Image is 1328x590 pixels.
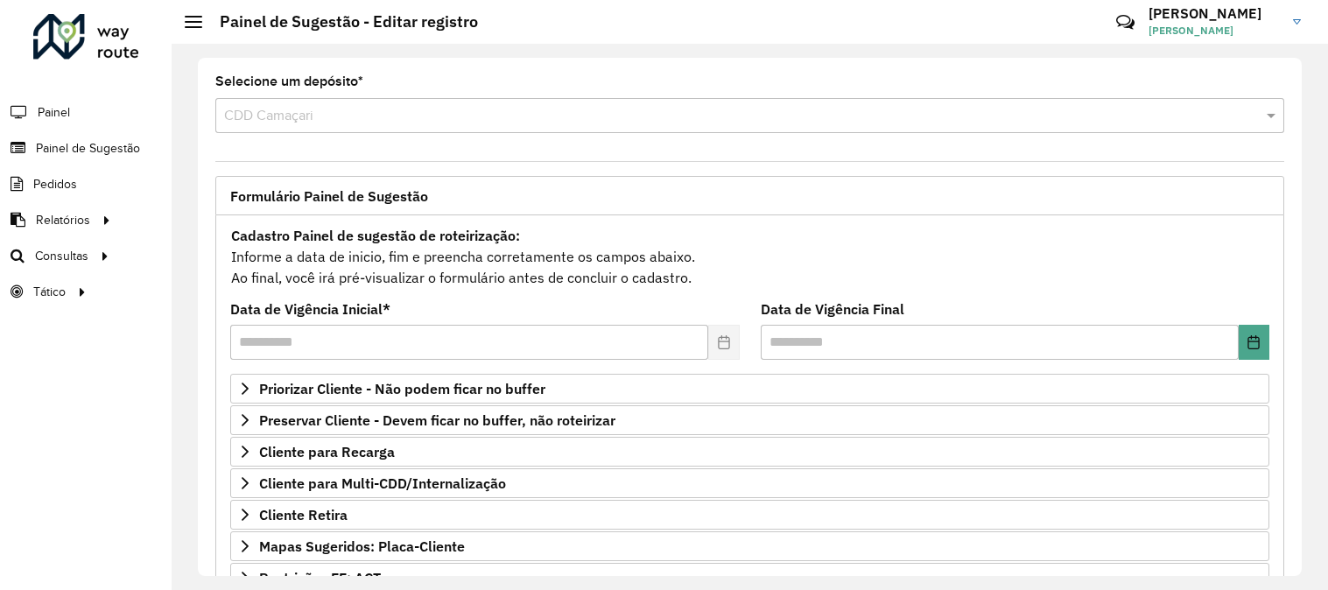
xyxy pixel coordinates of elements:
[259,508,348,522] span: Cliente Retira
[33,175,77,193] span: Pedidos
[230,437,1269,467] a: Cliente para Recarga
[259,539,465,553] span: Mapas Sugeridos: Placa-Cliente
[230,531,1269,561] a: Mapas Sugeridos: Placa-Cliente
[1107,4,1144,41] a: Contato Rápido
[35,247,88,265] span: Consultas
[761,299,904,320] label: Data de Vigência Final
[202,12,478,32] h2: Painel de Sugestão - Editar registro
[259,382,545,396] span: Priorizar Cliente - Não podem ficar no buffer
[230,468,1269,498] a: Cliente para Multi-CDD/Internalização
[231,227,520,244] strong: Cadastro Painel de sugestão de roteirização:
[38,103,70,122] span: Painel
[230,500,1269,530] a: Cliente Retira
[230,189,428,203] span: Formulário Painel de Sugestão
[1149,5,1280,22] h3: [PERSON_NAME]
[259,571,381,585] span: Restrições FF: ACT
[215,71,363,92] label: Selecione um depósito
[230,405,1269,435] a: Preservar Cliente - Devem ficar no buffer, não roteirizar
[36,139,140,158] span: Painel de Sugestão
[230,374,1269,404] a: Priorizar Cliente - Não podem ficar no buffer
[259,445,395,459] span: Cliente para Recarga
[1239,325,1269,360] button: Choose Date
[230,224,1269,289] div: Informe a data de inicio, fim e preencha corretamente os campos abaixo. Ao final, você irá pré-vi...
[33,283,66,301] span: Tático
[230,299,390,320] label: Data de Vigência Inicial
[259,413,615,427] span: Preservar Cliente - Devem ficar no buffer, não roteirizar
[36,211,90,229] span: Relatórios
[259,476,506,490] span: Cliente para Multi-CDD/Internalização
[1149,23,1280,39] span: [PERSON_NAME]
